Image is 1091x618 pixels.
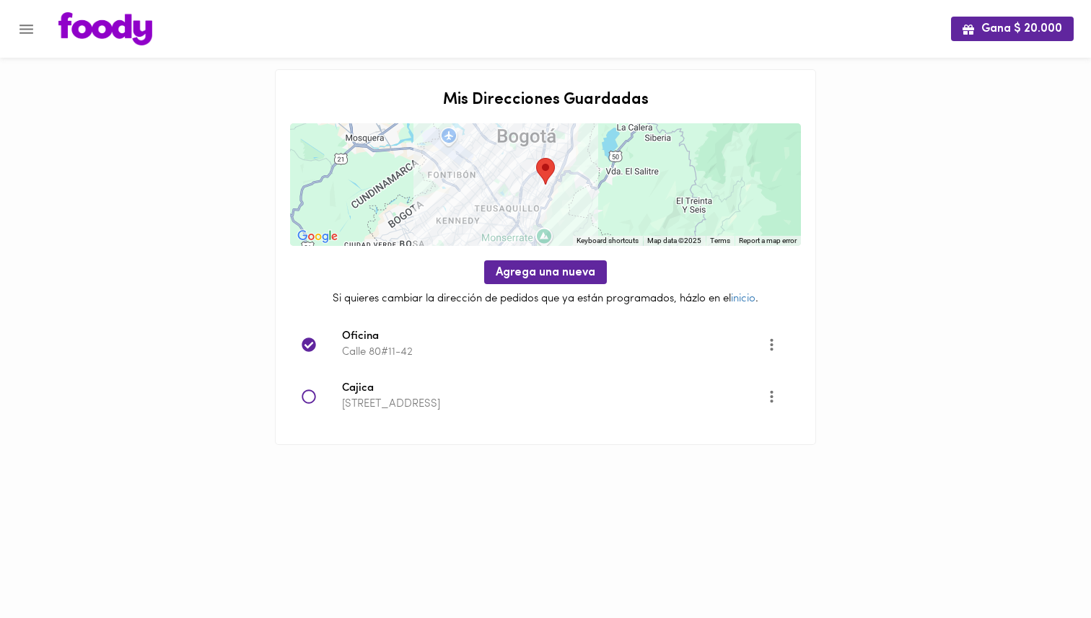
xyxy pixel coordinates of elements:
[342,345,766,360] p: Calle 80#11-42
[342,329,766,345] span: Oficina
[484,260,607,284] button: Agrega una nueva
[9,12,44,47] button: Menu
[58,12,152,45] img: logo.png
[342,397,766,412] p: [STREET_ADDRESS]
[1007,534,1077,604] iframe: Messagebird Livechat Widget
[710,237,730,244] a: Terms
[647,237,701,244] span: Map data ©2025
[731,293,755,304] a: inicio
[342,381,766,397] span: Cajica
[963,22,1062,36] span: Gana $ 20.000
[739,237,797,244] a: Report a map error
[294,227,341,246] img: Google
[951,17,1074,40] button: Gana $ 20.000
[577,236,639,246] button: Keyboard shortcuts
[536,158,555,185] div: Tu dirección
[754,327,789,362] button: Opciones
[496,266,595,280] span: Agrega una nueva
[290,291,801,306] p: Si quieres cambiar la dirección de pedidos que ya están programados, házlo en el .
[290,92,801,109] h2: Mis Direcciones Guardadas
[754,379,789,414] button: More
[294,227,341,246] a: Open this area in Google Maps (opens a new window)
